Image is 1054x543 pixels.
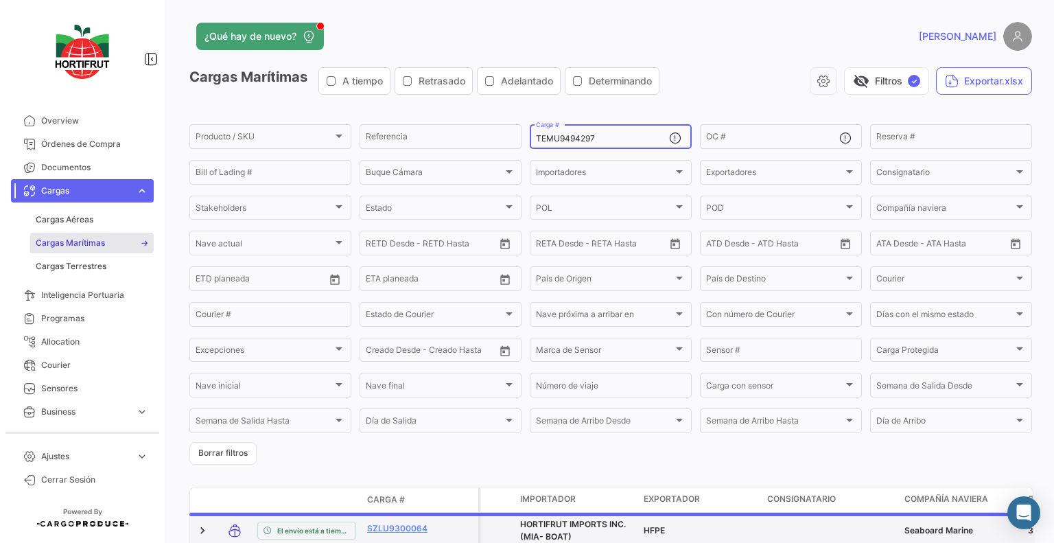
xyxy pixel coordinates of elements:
[366,276,390,286] input: Desde
[495,269,515,290] button: Open calendar
[41,382,148,395] span: Sensores
[644,493,700,505] span: Exportador
[367,522,438,535] a: SZLU9300064
[48,16,117,87] img: logo-hortifrut.svg
[1005,233,1026,254] button: Open calendar
[706,276,843,286] span: País de Destino
[136,450,148,463] span: expand_more
[536,240,561,250] input: Desde
[366,205,503,215] span: Estado
[936,67,1032,95] button: Exportar.xlsx
[520,493,576,505] span: Importador
[196,383,333,393] span: Nave inicial
[196,23,324,50] button: ¿Qué hay de nuevo?
[400,276,462,286] input: Hasta
[366,383,503,393] span: Nave final
[30,233,154,253] a: Cargas Marítimas
[570,240,632,250] input: Hasta
[853,73,869,89] span: visibility_off
[342,74,383,88] span: A tiempo
[218,494,252,505] datatable-header-cell: Modo de Transporte
[762,487,899,512] datatable-header-cell: Consignatario
[41,115,148,127] span: Overview
[41,138,148,150] span: Órdenes de Compra
[11,132,154,156] a: Órdenes de Compra
[30,209,154,230] a: Cargas Aéreas
[230,276,292,286] input: Hasta
[536,312,673,321] span: Nave próxima a arribar en
[706,170,843,179] span: Exportadores
[366,170,503,179] span: Buque Cámara
[706,418,843,428] span: Semana de Arribo Hasta
[189,67,664,95] h3: Cargas Marítimas
[876,312,1014,321] span: Días con el mismo estado
[1007,496,1040,529] div: Abrir Intercom Messenger
[919,30,996,43] span: [PERSON_NAME]
[536,205,673,215] span: POL
[196,418,333,428] span: Semana de Salida Hasta
[589,74,652,88] span: Determinando
[565,68,659,94] button: Determinando
[419,74,465,88] span: Retrasado
[706,240,749,250] input: ATD Desde
[501,74,553,88] span: Adelantado
[41,185,130,197] span: Cargas
[430,347,492,357] input: Creado Hasta
[41,161,148,174] span: Documentos
[638,487,762,512] datatable-header-cell: Exportador
[367,494,405,506] span: Carga #
[11,109,154,132] a: Overview
[876,418,1014,428] span: Día de Arribo
[41,336,148,348] span: Allocation
[904,493,988,505] span: Compañía naviera
[876,205,1014,215] span: Compañía naviera
[196,276,220,286] input: Desde
[644,525,665,535] span: HFPE
[136,406,148,418] span: expand_more
[196,134,333,143] span: Producto / SKU
[706,383,843,393] span: Carga con sensor
[835,233,856,254] button: Open calendar
[196,240,333,250] span: Nave actual
[277,525,350,536] span: El envío está a tiempo.
[41,450,130,463] span: Ajustes
[844,67,929,95] button: visibility_offFiltros✓
[536,170,673,179] span: Importadores
[36,237,105,249] span: Cargas Marítimas
[11,330,154,354] a: Allocation
[366,347,421,357] input: Creado Desde
[478,68,560,94] button: Adelantado
[325,269,345,290] button: Open calendar
[536,418,673,428] span: Semana de Arribo Desde
[908,75,920,87] span: ✓
[767,493,836,505] span: Consignatario
[706,312,843,321] span: Con número de Courier
[41,289,148,301] span: Inteligencia Portuaria
[904,525,973,535] span: Seaboard Marine
[395,68,472,94] button: Retrasado
[30,256,154,277] a: Cargas Terrestres
[706,205,843,215] span: POD
[36,260,106,273] span: Cargas Terrestres
[366,312,503,321] span: Estado de Courier
[11,284,154,307] a: Inteligencia Portuaria
[11,307,154,330] a: Programas
[252,494,362,505] datatable-header-cell: Estado de Envio
[480,487,515,512] datatable-header-cell: Carga Protegida
[1003,22,1032,51] img: placeholder-user.png
[366,240,390,250] input: Desde
[928,240,989,250] input: ATA Hasta
[204,30,296,43] span: ¿Qué hay de nuevo?
[876,240,918,250] input: ATA Desde
[899,487,1022,512] datatable-header-cell: Compañía naviera
[876,347,1014,357] span: Carga Protegida
[876,170,1014,179] span: Consignatario
[515,487,638,512] datatable-header-cell: Importador
[196,524,209,538] a: Expand/Collapse Row
[495,233,515,254] button: Open calendar
[400,240,462,250] input: Hasta
[759,240,821,250] input: ATD Hasta
[189,442,257,465] button: Borrar filtros
[520,519,626,542] span: HORTIFRUT IMPORTS INC. (MIA- BOAT)
[11,354,154,377] a: Courier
